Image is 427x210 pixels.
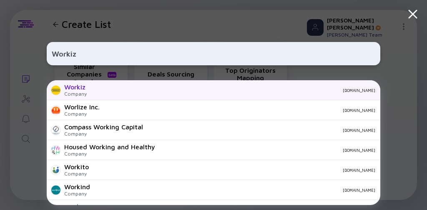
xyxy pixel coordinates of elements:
div: Company [64,151,155,157]
div: Company [64,170,89,177]
div: [DOMAIN_NAME] [97,188,375,193]
input: Search Company or Investor... [52,46,375,61]
div: Company [64,111,100,117]
div: [DOMAIN_NAME] [106,108,375,113]
div: [DOMAIN_NAME] [93,88,375,93]
div: [DOMAIN_NAME] [162,148,375,153]
div: Company [64,91,87,97]
div: Workind [64,183,90,190]
div: Company [64,190,90,197]
div: Company [64,131,143,137]
div: Compass Working Capital [64,123,143,131]
div: [DOMAIN_NAME] [95,168,375,173]
div: Workito [64,163,89,170]
div: Workiz [64,83,87,91]
div: [DOMAIN_NAME] [150,128,375,133]
div: Housed Working and Healthy [64,143,155,151]
div: Worlize Inc. [64,103,100,111]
